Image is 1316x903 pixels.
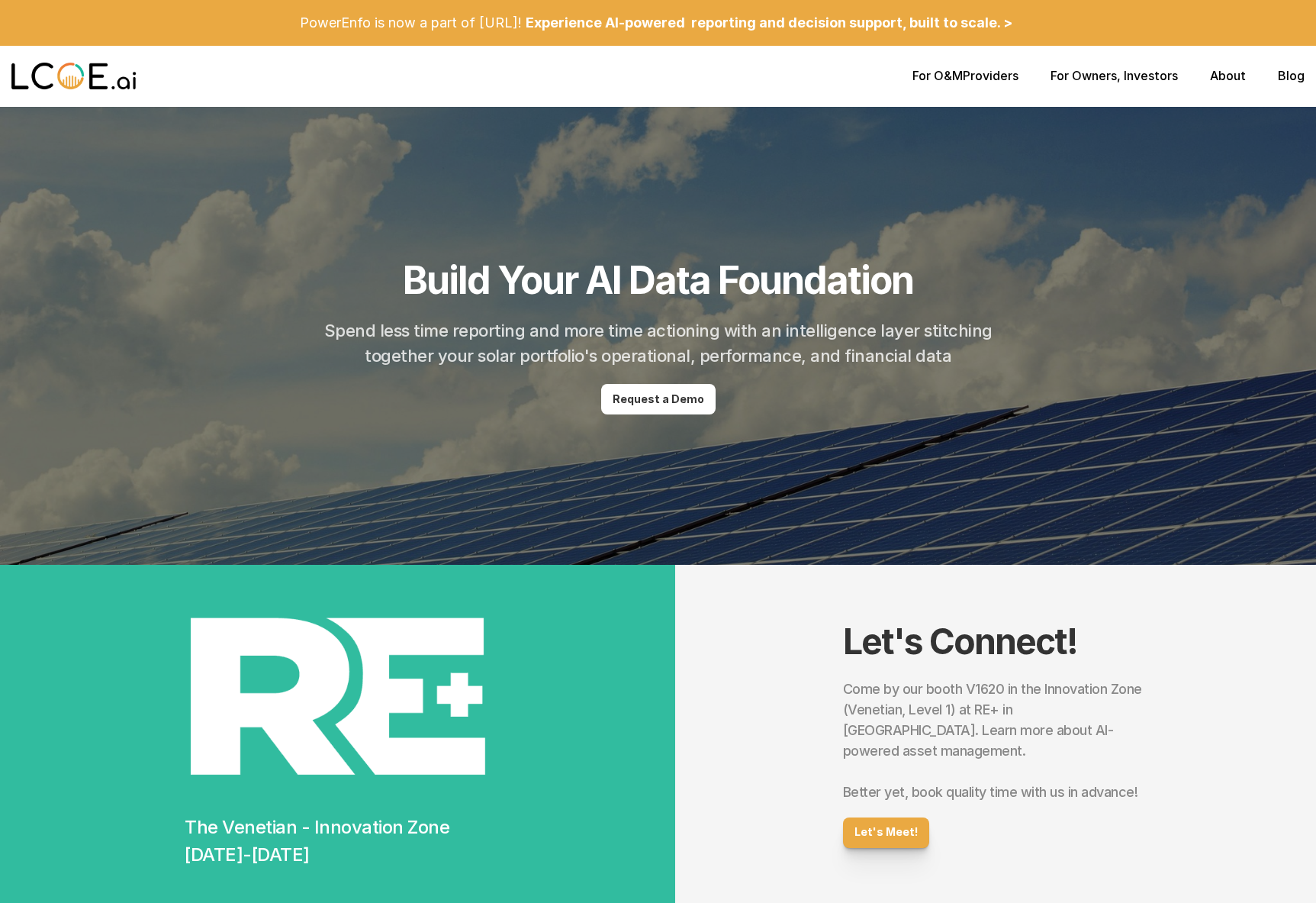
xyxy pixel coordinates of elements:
a: For O&M [912,68,963,83]
a: Experience AI-powered reporting and decision support, built to scale. > [522,5,1016,41]
a: For Owners [1051,68,1117,83]
p: Providers [912,69,1018,83]
h2: Spend less time reporting and more time actioning with an intelligence layer stitching together y... [291,318,1025,369]
p: , Investors [1051,69,1178,83]
p: PowerEnfo is now a part of [URL]! [300,15,522,31]
h2: The Venetian - Innovation Zone [DATE]-[DATE] [185,814,459,869]
a: Let's Meet! [843,818,929,848]
h1: Build Your AI Data Foundation [403,257,913,303]
a: Request a Demo [601,384,716,414]
p: Request a Demo [613,393,704,406]
p: Let's Meet! [854,826,918,839]
h1: Let's Connect! [843,621,1148,663]
a: Blog [1278,68,1305,83]
a: About [1210,68,1246,83]
h2: Come by our booth V1620 in the Innovation Zone (Venetian, Level 1) at RE+ in [GEOGRAPHIC_DATA]. L... [843,679,1148,802]
p: Experience AI-powered reporting and decision support, built to scale. > [526,15,1012,31]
